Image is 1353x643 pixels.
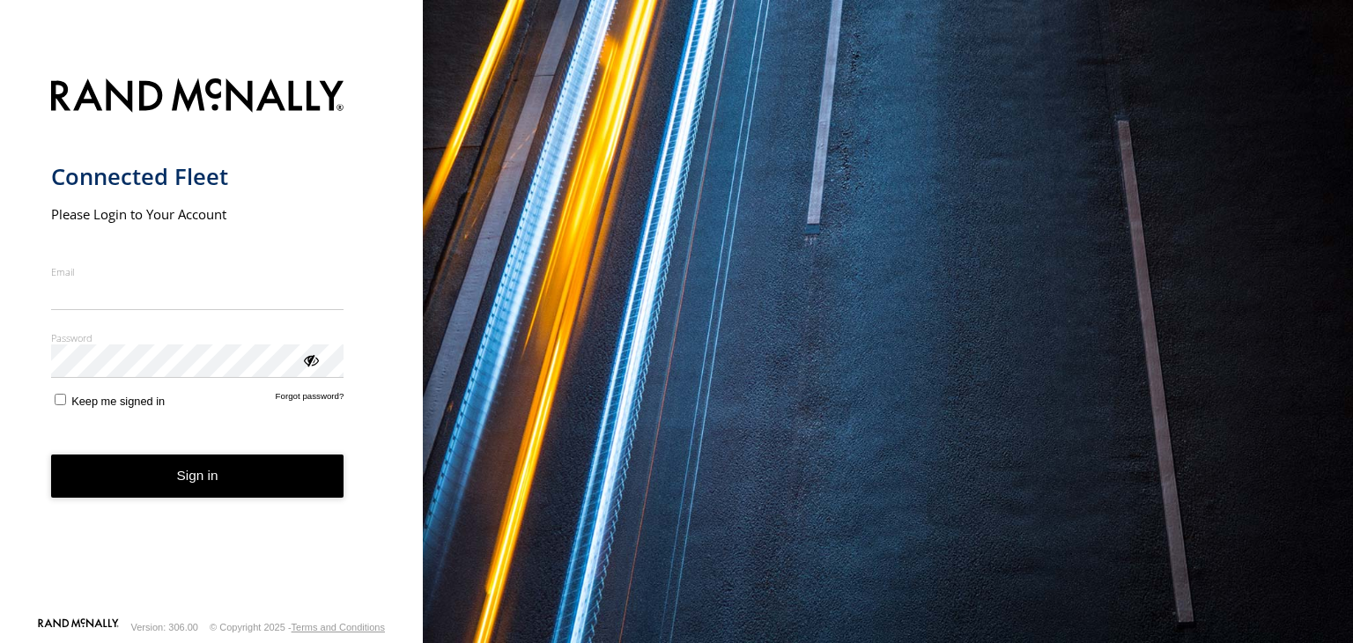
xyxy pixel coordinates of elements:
[51,68,373,617] form: main
[51,331,344,344] label: Password
[292,622,385,632] a: Terms and Conditions
[276,391,344,408] a: Forgot password?
[71,395,165,408] span: Keep me signed in
[210,622,385,632] div: © Copyright 2025 -
[55,394,66,405] input: Keep me signed in
[51,162,344,191] h1: Connected Fleet
[51,455,344,498] button: Sign in
[51,205,344,223] h2: Please Login to Your Account
[51,75,344,120] img: Rand McNally
[38,618,119,636] a: Visit our Website
[51,265,344,278] label: Email
[131,622,198,632] div: Version: 306.00
[301,351,319,368] div: ViewPassword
